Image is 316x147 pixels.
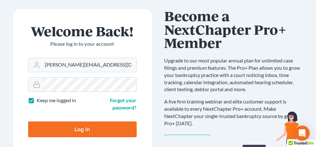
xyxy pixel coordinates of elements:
[164,98,303,127] p: A live firm training webinar and elite customer support is available to every NextChapter Pro+ ac...
[110,97,137,110] a: Forgot your password?
[28,24,137,38] h1: Welcome Back!
[28,40,137,48] p: Please log in to your account
[164,9,303,50] h1: Become a NextChapter Pro+ Member
[37,97,76,104] label: Keep me logged in
[295,126,310,141] div: Open Intercom Messenger
[28,121,137,137] input: Log In
[164,57,303,93] p: Upgrade to our most popular annual plan for unlimited case filings and premium features. The Pro+...
[43,58,136,72] input: Email Address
